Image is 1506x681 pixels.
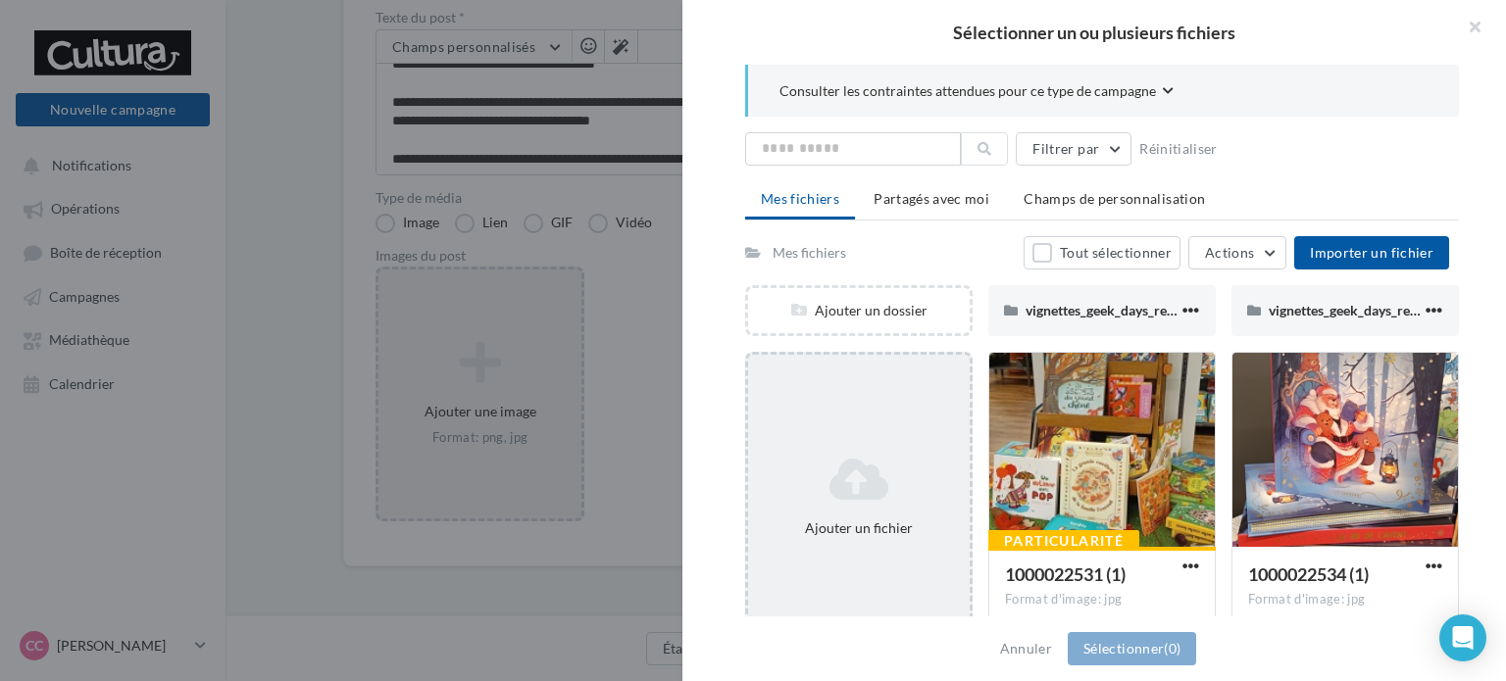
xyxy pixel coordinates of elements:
button: Sélectionner(0) [1068,632,1196,665]
div: Ajouter un fichier [756,518,962,538]
span: 1000022534 (1) [1248,563,1369,585]
span: Importer un fichier [1310,244,1433,261]
div: Format d'image: jpg [1248,591,1442,608]
span: vignettes_geek_days_rennes_02_2025__venir (1) [1026,302,1316,318]
div: Format d'image: jpg [1005,591,1199,608]
button: Filtrer par [1016,132,1131,166]
div: Open Intercom Messenger [1439,614,1486,661]
span: Consulter les contraintes attendues pour ce type de campagne [779,81,1156,101]
h2: Sélectionner un ou plusieurs fichiers [714,24,1475,41]
span: 1000022531 (1) [1005,563,1126,585]
span: (0) [1164,640,1180,657]
span: Champs de personnalisation [1024,190,1205,207]
button: Tout sélectionner [1024,236,1180,269]
span: Partagés avec moi [874,190,989,207]
button: Réinitialiser [1131,137,1226,161]
span: Actions [1205,244,1254,261]
span: Mes fichiers [761,190,839,207]
button: Importer un fichier [1294,236,1449,269]
div: Ajouter un dossier [748,301,970,320]
div: Particularité [988,530,1139,552]
button: Annuler [992,637,1060,660]
div: Mes fichiers [773,243,846,263]
button: Consulter les contraintes attendues pour ce type de campagne [779,80,1174,105]
button: Actions [1188,236,1286,269]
